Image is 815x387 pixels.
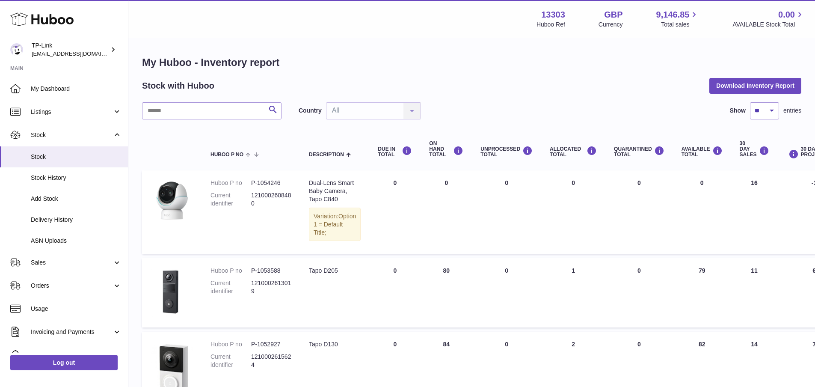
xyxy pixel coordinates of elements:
span: Description [309,152,344,158]
div: Currency [599,21,623,29]
img: product image [151,267,193,317]
td: 0 [369,170,421,254]
span: 0 [637,179,641,186]
div: DUE IN TOTAL [378,146,412,158]
td: 16 [731,170,778,254]
span: Listings [31,108,113,116]
td: 0 [673,170,731,254]
dd: P-1053588 [251,267,292,275]
dt: Current identifier [210,353,251,369]
span: entries [783,107,801,115]
td: 11 [731,258,778,327]
button: Download Inventory Report [709,78,801,93]
dd: 1210002613019 [251,279,292,295]
div: ON HAND Total [429,141,463,158]
div: ALLOCATED Total [550,146,597,158]
dt: Huboo P no [210,179,251,187]
dt: Huboo P no [210,267,251,275]
img: gaby.chen@tp-link.com [10,43,23,56]
div: QUARANTINED Total [614,146,664,158]
td: 0 [541,170,605,254]
div: Tapo D130 [309,340,361,348]
div: Dual-Lens Smart Baby Camera, Tapo C840 [309,179,361,203]
span: Usage [31,305,122,313]
span: Add Stock [31,195,122,203]
a: 9,146.85 Total sales [656,9,699,29]
td: 80 [421,258,472,327]
span: 0 [637,341,641,348]
td: 0 [421,170,472,254]
td: 1 [541,258,605,327]
label: Show [730,107,746,115]
dd: 1210002615624 [251,353,292,369]
h1: My Huboo - Inventory report [142,56,801,69]
span: My Dashboard [31,85,122,93]
td: 0 [472,170,541,254]
span: Total sales [661,21,699,29]
span: Orders [31,282,113,290]
strong: GBP [604,9,622,21]
span: 0.00 [778,9,795,21]
dd: P-1052927 [251,340,292,348]
span: Stock [31,153,122,161]
a: 0.00 AVAILABLE Stock Total [732,9,805,29]
span: Stock History [31,174,122,182]
td: 0 [369,258,421,327]
span: Cases [31,351,122,359]
div: Huboo Ref [536,21,565,29]
h2: Stock with Huboo [142,80,214,92]
td: 0 [472,258,541,327]
div: Variation: [309,208,361,241]
span: Delivery History [31,216,122,224]
div: Tapo D205 [309,267,361,275]
span: Invoicing and Payments [31,328,113,336]
dt: Huboo P no [210,340,251,348]
div: UNPROCESSED Total [480,146,533,158]
div: AVAILABLE Total [682,146,723,158]
dt: Current identifier [210,279,251,295]
span: 9,146.85 [656,9,690,21]
td: 79 [673,258,731,327]
img: product image [151,179,193,222]
span: Option 1 = Default Title; [314,213,356,236]
span: Sales [31,259,113,267]
dd: P-1054246 [251,179,292,187]
span: 0 [637,267,641,274]
span: [EMAIL_ADDRESS][DOMAIN_NAME] [32,50,126,57]
span: Stock [31,131,113,139]
a: Log out [10,355,118,370]
dt: Current identifier [210,191,251,208]
dd: 1210002608480 [251,191,292,208]
strong: 13303 [541,9,565,21]
span: AVAILABLE Stock Total [732,21,805,29]
div: 30 DAY SALES [740,141,769,158]
label: Country [299,107,322,115]
div: TP-Link [32,42,109,58]
span: ASN Uploads [31,237,122,245]
span: Huboo P no [210,152,243,158]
